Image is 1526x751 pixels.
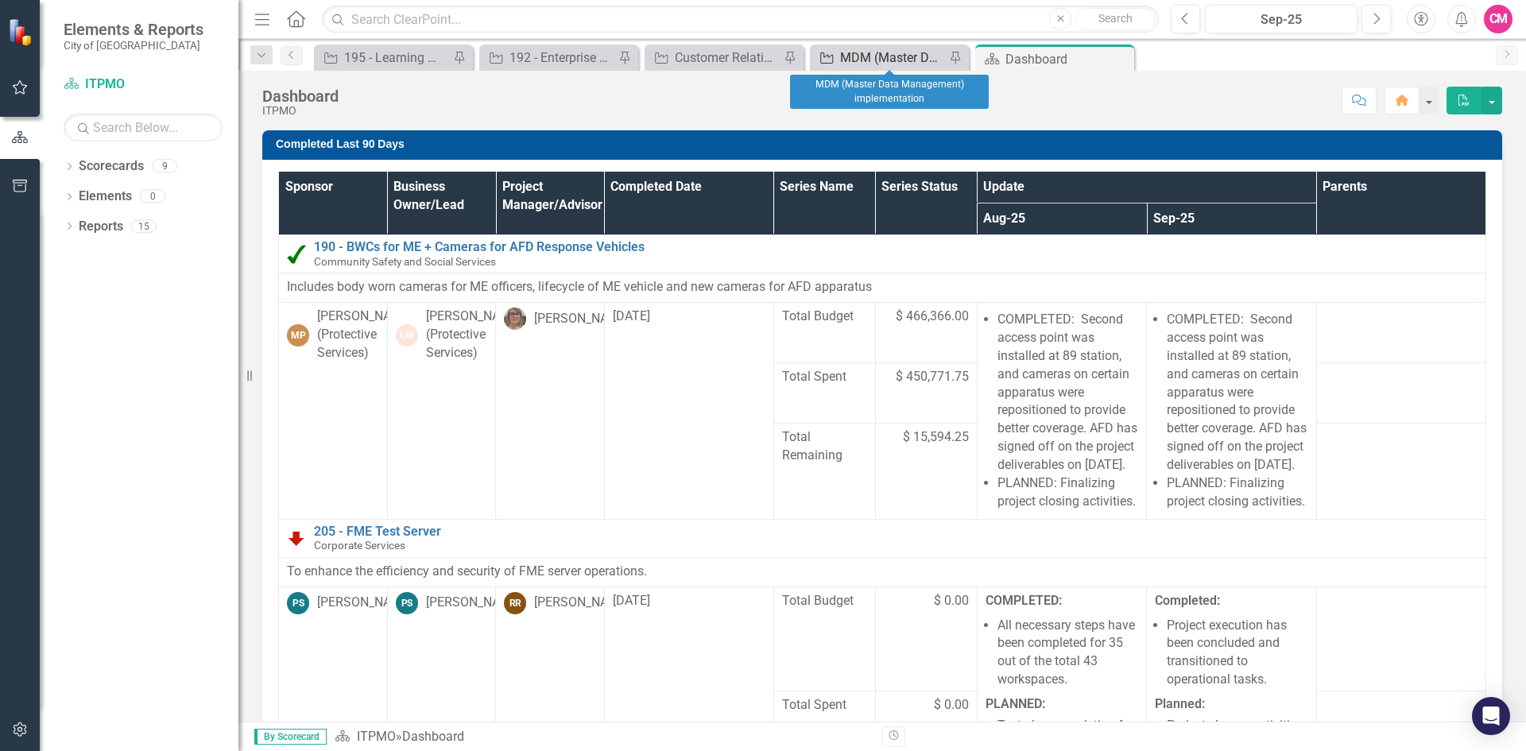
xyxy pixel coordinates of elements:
[262,87,339,105] div: Dashboard
[426,594,521,612] div: [PERSON_NAME]
[1147,303,1316,519] td: Double-Click to Edit
[140,190,165,203] div: 0
[287,592,309,614] div: PS
[64,114,223,141] input: Search Below...
[903,428,969,447] span: $ 15,594.25
[782,428,867,465] span: Total Remaining
[279,235,1486,273] td: Double-Click to Edit Right Click for Context Menu
[814,48,945,68] a: MDM (Master Data Management) implementation
[79,218,123,236] a: Reports
[977,303,1146,519] td: Double-Click to Edit
[314,240,1478,254] a: 190 - BWCs for ME + Cameras for AFD Response Vehicles
[782,308,867,326] span: Total Budget
[790,75,989,109] div: MDM (Master Data Management) implementation
[504,308,526,330] img: Rosaline Wood
[509,48,614,68] div: 192 - Enterprise Resource Planning (ERP) – Software selection and implementation
[64,39,203,52] small: City of [GEOGRAPHIC_DATA]
[387,303,496,519] td: Double-Click to Edit
[504,592,526,614] div: RR
[1484,5,1512,33] button: CM
[496,303,605,519] td: Double-Click to Edit
[997,617,1138,689] p: All necessary steps have been completed for 35 out of the total 43 workspaces.
[287,245,306,264] img: Completed
[317,594,412,612] div: [PERSON_NAME]
[997,311,1138,474] li: COMPLETED: Second access point was installed at 89 station, and cameras on certain apparatus were...
[782,696,867,714] span: Total Spent
[314,525,1478,539] a: 205 - FME Test Server
[649,48,780,68] a: Customer Relations Management (CRM) System
[279,273,1486,303] td: Double-Click to Edit
[279,519,1486,557] td: Double-Click to Edit Right Click for Context Menu
[986,696,1045,711] strong: PLANNED:
[396,592,418,614] div: PS
[426,308,521,362] div: [PERSON_NAME] (Protective Services)
[287,279,872,294] span: Includes body worn cameras for ME officers, lifecycle of ME vehicle and new cameras for AFD appar...
[1155,696,1205,711] strong: Planned:
[276,138,1494,150] h3: Completed Last 90 Days
[604,303,773,519] td: Double-Click to Edit
[402,729,464,744] div: Dashboard
[317,308,412,362] div: [PERSON_NAME] (Protective Services)
[1005,49,1130,69] div: Dashboard
[287,324,309,346] div: MP
[675,48,780,68] div: Customer Relations Management (CRM) System
[1205,5,1358,33] button: Sep-25
[896,308,969,326] span: $ 466,366.00
[997,474,1138,511] li: PLANNED: Finalizing project closing activities.
[64,20,203,39] span: Elements & Reports
[287,563,647,579] span: To enhance the efficiency and security of FME server operations.
[483,48,614,68] a: 192 - Enterprise Resource Planning (ERP) – Software selection and implementation
[287,528,306,548] img: Below Plan
[986,593,1062,608] strong: COMPLETED:
[1155,593,1220,608] strong: Completed:
[262,105,339,117] div: ITPMO
[1167,311,1307,474] li: COMPLETED: Second access point was installed at 89 station, and cameras on certain apparatus were...
[613,593,650,608] span: [DATE]
[322,6,1159,33] input: Search ClearPoint...
[1167,474,1307,511] li: PLANNED: Finalizing project closing activities.
[1167,617,1307,689] li: Project execution has been concluded and transitioned to operational tasks.
[344,48,449,68] div: 195 - Learning Management System Implementation
[396,324,418,346] div: LM
[279,557,1486,586] td: Double-Click to Edit
[131,219,157,233] div: 15
[782,368,867,386] span: Total Spent
[314,539,405,552] span: Corporate Services
[840,48,945,68] div: MDM (Master Data Management) implementation
[1472,697,1510,735] div: Open Intercom Messenger
[782,592,867,610] span: Total Budget
[896,368,969,386] span: $ 450,771.75
[534,310,629,328] div: [PERSON_NAME]
[64,75,223,94] a: ITPMO
[318,48,449,68] a: 195 - Learning Management System Implementation
[335,728,870,746] div: »
[1098,12,1133,25] span: Search
[279,303,388,519] td: Double-Click to Edit
[1075,8,1155,30] button: Search
[79,188,132,206] a: Elements
[152,160,177,173] div: 9
[357,729,396,744] a: ITPMO
[1210,10,1352,29] div: Sep-25
[934,696,969,714] span: $ 0.00
[934,592,969,610] span: $ 0.00
[6,17,37,47] img: ClearPoint Strategy
[613,308,650,323] span: [DATE]
[314,255,496,268] span: Community Safety and Social Services
[534,594,629,612] div: [PERSON_NAME]
[254,729,327,745] span: By Scorecard
[79,157,144,176] a: Scorecards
